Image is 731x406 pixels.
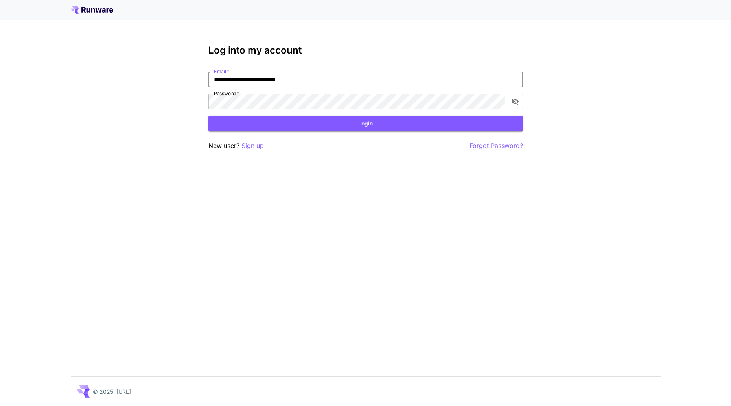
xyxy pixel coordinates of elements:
h3: Log into my account [208,45,523,56]
p: © 2025, [URL] [93,388,131,396]
button: Forgot Password? [470,141,523,151]
button: Login [208,116,523,132]
label: Password [214,90,239,97]
button: toggle password visibility [508,94,522,109]
p: New user? [208,141,264,151]
label: Email [214,68,229,75]
button: Sign up [241,141,264,151]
